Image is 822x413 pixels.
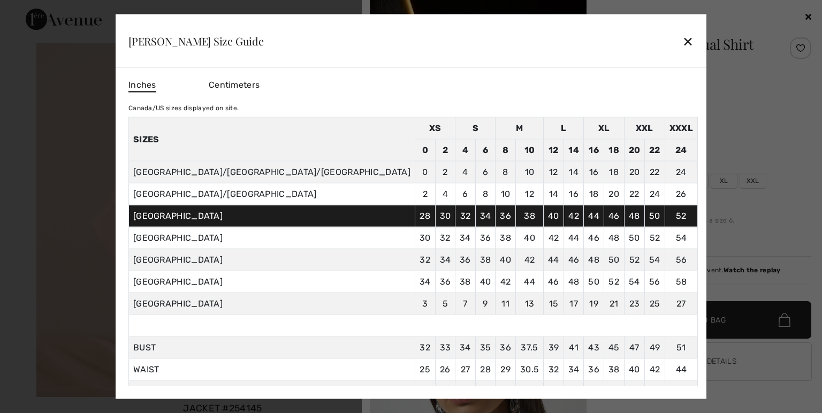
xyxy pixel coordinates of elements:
td: XL [584,117,624,139]
td: 42 [564,205,584,227]
td: 21 [604,293,624,315]
td: HIPS [128,380,415,402]
td: 14 [564,161,584,183]
td: 48 [564,271,584,293]
span: 35 [480,342,491,353]
td: [GEOGRAPHIC_DATA] [128,249,415,271]
td: 56 [665,249,697,271]
td: 6 [475,139,496,161]
td: 19 [584,293,604,315]
td: 9 [475,293,496,315]
td: 42 [515,249,543,271]
td: 2 [415,183,435,205]
span: 51 [676,342,686,353]
td: 42 [496,271,516,293]
td: 8 [496,161,516,183]
td: 14 [564,139,584,161]
span: 30.5 [520,364,539,374]
td: 46 [544,271,564,293]
td: 14 [544,183,564,205]
td: 38 [455,271,476,293]
td: 15 [544,293,564,315]
td: 7 [455,293,476,315]
td: 23 [624,293,645,315]
td: 2 [435,139,455,161]
td: [GEOGRAPHIC_DATA]/[GEOGRAPHIC_DATA]/[GEOGRAPHIC_DATA] [128,161,415,183]
td: 52 [645,227,665,249]
td: 50 [604,249,624,271]
td: 16 [584,139,604,161]
td: 40 [515,227,543,249]
span: Inches [128,79,156,93]
td: 34 [475,205,496,227]
span: 32 [420,342,430,353]
div: Canada/US sizes displayed on site. [128,103,698,113]
td: 42 [544,227,564,249]
td: 58 [665,271,697,293]
td: 56 [645,271,665,293]
td: 20 [624,161,645,183]
td: 24 [665,161,697,183]
td: 22 [645,161,665,183]
td: XXL [624,117,665,139]
td: 38 [475,249,496,271]
td: 34 [455,227,476,249]
td: 52 [624,249,645,271]
td: 44 [544,249,564,271]
span: 47 [629,342,640,353]
td: 3 [415,293,435,315]
td: [GEOGRAPHIC_DATA] [128,271,415,293]
span: 40 [629,364,640,374]
td: 40 [544,205,564,227]
span: 32 [549,364,559,374]
td: 46 [584,227,604,249]
span: Chat [25,7,47,17]
td: 34 [435,249,455,271]
span: 41 [569,342,579,353]
td: 26 [665,183,697,205]
span: 26 [440,364,451,374]
td: 5 [435,293,455,315]
td: 8 [496,139,516,161]
span: 37.5 [521,342,538,353]
span: 39 [549,342,559,353]
td: 10 [515,161,543,183]
td: 44 [564,227,584,249]
td: 46 [564,249,584,271]
td: 0 [415,139,435,161]
td: 16 [584,161,604,183]
td: 46 [604,205,624,227]
td: [GEOGRAPHIC_DATA] [128,227,415,249]
td: S [455,117,496,139]
td: 52 [665,205,697,227]
td: 40 [475,271,496,293]
td: 48 [584,249,604,271]
td: 44 [515,271,543,293]
td: 36 [435,271,455,293]
td: 17 [564,293,584,315]
td: 36 [496,205,516,227]
td: 8 [475,183,496,205]
td: 34 [415,271,435,293]
td: XS [415,117,455,139]
td: 12 [544,139,564,161]
span: Centimeters [209,80,260,90]
td: 54 [645,249,665,271]
td: 18 [584,183,604,205]
td: 32 [415,249,435,271]
td: [GEOGRAPHIC_DATA] [128,205,415,227]
td: 4 [435,183,455,205]
span: 28 [480,364,491,374]
td: 4 [455,139,476,161]
td: 40 [496,249,516,271]
td: 11 [496,293,516,315]
td: 50 [624,227,645,249]
span: 38 [608,364,620,374]
td: 24 [665,139,697,161]
span: 36 [588,364,599,374]
td: 50 [645,205,665,227]
div: [PERSON_NAME] Size Guide [128,35,264,46]
td: 36 [455,249,476,271]
span: 36 [500,342,511,353]
span: 45 [608,342,620,353]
